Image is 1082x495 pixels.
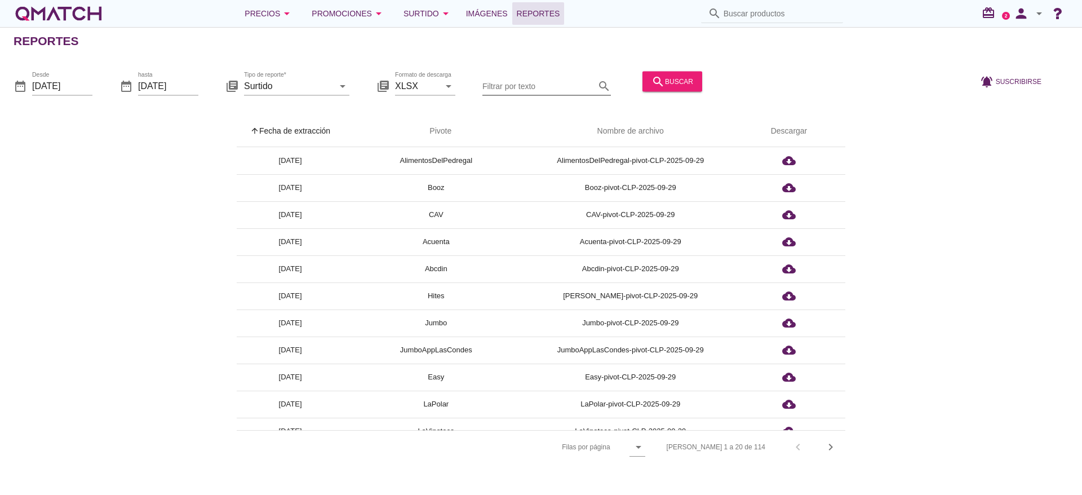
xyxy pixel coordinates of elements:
[782,262,796,276] i: cloud_download
[632,440,645,454] i: arrow_drop_down
[597,79,611,92] i: search
[237,337,344,364] td: [DATE]
[237,364,344,391] td: [DATE]
[344,228,528,255] td: Acuenta
[982,6,1000,20] i: redeem
[312,7,385,20] div: Promociones
[439,7,453,20] i: arrow_drop_down
[344,201,528,228] td: CAV
[529,364,733,391] td: Easy-pivot-CLP-2025-09-29
[529,391,733,418] td: LaPolar-pivot-CLP-2025-09-29
[529,116,733,147] th: Nombre de archivo: Not sorted.
[236,2,303,25] button: Precios
[237,310,344,337] td: [DATE]
[1010,6,1032,21] i: person
[1002,12,1010,20] a: 2
[280,7,294,20] i: arrow_drop_down
[344,174,528,201] td: Booz
[782,370,796,384] i: cloud_download
[724,5,836,23] input: Buscar productos
[138,77,198,95] input: hasta
[344,147,528,174] td: AlimentosDelPedregal
[782,343,796,357] i: cloud_download
[303,2,394,25] button: Promociones
[529,310,733,337] td: Jumbo-pivot-CLP-2025-09-29
[708,7,721,20] i: search
[344,310,528,337] td: Jumbo
[336,79,349,92] i: arrow_drop_down
[782,235,796,249] i: cloud_download
[250,126,259,135] i: arrow_upward
[344,418,528,445] td: LaVinoteca
[466,7,508,20] span: Imágenes
[394,2,462,25] button: Surtido
[14,2,104,25] a: white-qmatch-logo
[237,282,344,310] td: [DATE]
[119,79,133,92] i: date_range
[237,201,344,228] td: [DATE]
[821,437,841,457] button: Next page
[237,147,344,174] td: [DATE]
[237,391,344,418] td: [DATE]
[782,289,796,303] i: cloud_download
[980,74,996,88] i: notifications_active
[462,2,512,25] a: Imágenes
[237,174,344,201] td: [DATE]
[403,7,453,20] div: Surtido
[971,71,1050,91] button: Suscribirse
[225,79,239,92] i: library_books
[529,147,733,174] td: AlimentosDelPedregal-pivot-CLP-2025-09-29
[237,255,344,282] td: [DATE]
[651,74,665,88] i: search
[996,76,1041,86] span: Suscribirse
[244,77,334,95] input: Tipo de reporte*
[782,397,796,411] i: cloud_download
[529,282,733,310] td: [PERSON_NAME]-pivot-CLP-2025-09-29
[449,431,645,463] div: Filas por página
[344,255,528,282] td: Abcdin
[344,364,528,391] td: Easy
[14,32,79,50] h2: Reportes
[344,391,528,418] td: LaPolar
[517,7,560,20] span: Reportes
[344,282,528,310] td: Hites
[651,74,693,88] div: buscar
[344,116,528,147] th: Pivote: Not sorted. Activate to sort ascending.
[1032,7,1046,20] i: arrow_drop_down
[782,154,796,167] i: cloud_download
[782,316,796,330] i: cloud_download
[642,71,702,91] button: buscar
[237,116,344,147] th: Fecha de extracción: Sorted ascending. Activate to sort descending.
[529,337,733,364] td: JumboAppLasCondes-pivot-CLP-2025-09-29
[237,418,344,445] td: [DATE]
[667,442,765,452] div: [PERSON_NAME] 1 a 20 de 114
[376,79,390,92] i: library_books
[395,77,440,95] input: Formato de descarga
[529,228,733,255] td: Acuenta-pivot-CLP-2025-09-29
[782,181,796,195] i: cloud_download
[1005,13,1008,18] text: 2
[512,2,565,25] a: Reportes
[782,425,796,438] i: cloud_download
[782,208,796,222] i: cloud_download
[442,79,455,92] i: arrow_drop_down
[32,77,92,95] input: Desde
[529,418,733,445] td: LaVinoteca-pivot-CLP-2025-09-29
[824,440,837,454] i: chevron_right
[529,255,733,282] td: Abcdin-pivot-CLP-2025-09-29
[529,201,733,228] td: CAV-pivot-CLP-2025-09-29
[237,228,344,255] td: [DATE]
[245,7,294,20] div: Precios
[344,337,528,364] td: JumboAppLasCondes
[482,77,595,95] input: Filtrar por texto
[733,116,845,147] th: Descargar: Not sorted.
[529,174,733,201] td: Booz-pivot-CLP-2025-09-29
[14,79,27,92] i: date_range
[372,7,385,20] i: arrow_drop_down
